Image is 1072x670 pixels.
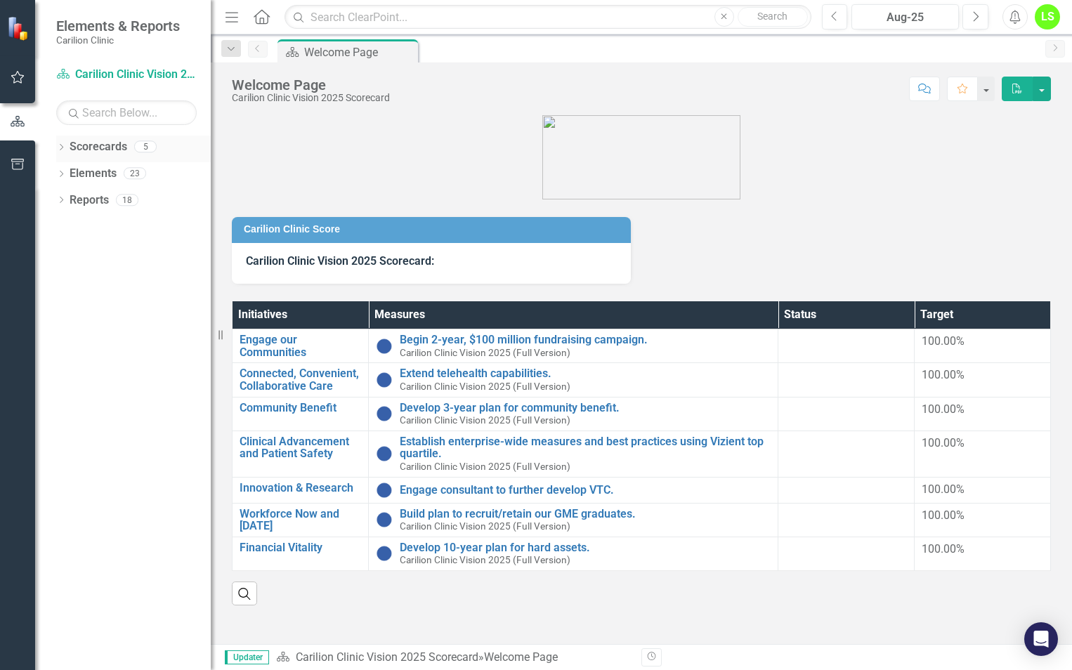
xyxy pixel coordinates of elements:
[376,405,393,422] img: No Information
[376,372,393,388] img: No Information
[276,650,631,666] div: »
[376,482,393,499] img: No Information
[369,503,778,537] td: Double-Click to Edit Right Click for Context Menu
[369,363,778,397] td: Double-Click to Edit Right Click for Context Menu
[369,431,778,477] td: Double-Click to Edit Right Click for Context Menu
[400,541,771,554] a: Develop 10-year plan for hard assets.
[56,100,197,125] input: Search Below...
[1035,4,1060,29] button: LS
[233,503,369,537] td: Double-Click to Edit Right Click for Context Menu
[124,168,146,180] div: 23
[7,16,32,41] img: ClearPoint Strategy
[240,334,361,358] a: Engage our Communities
[922,482,965,496] span: 100.00%
[400,484,771,497] a: Engage consultant to further develop VTC.
[922,334,965,348] span: 100.00%
[369,477,778,503] td: Double-Click to Edit Right Click for Context Menu
[70,139,127,155] a: Scorecards
[400,435,771,460] a: Establish enterprise-wide measures and best practices using Vizient top quartile.
[70,192,109,209] a: Reports
[369,397,778,431] td: Double-Click to Edit Right Click for Context Menu
[232,93,390,103] div: Carilion Clinic Vision 2025 Scorecard
[369,537,778,570] td: Double-Click to Edit Right Click for Context Menu
[244,224,624,235] h3: Carilion Clinic Score
[233,397,369,431] td: Double-Click to Edit Right Click for Context Menu
[400,414,570,426] span: Carilion Clinic Vision 2025 (Full Version)
[400,334,771,346] a: Begin 2-year, $100 million fundraising campaign.
[400,402,771,414] a: Develop 3-year plan for community benefit.
[376,338,393,355] img: No Information
[233,477,369,503] td: Double-Click to Edit Right Click for Context Menu
[232,77,390,93] div: Welcome Page
[56,67,197,83] a: Carilion Clinic Vision 2025 Scorecard
[922,508,965,522] span: 100.00%
[922,368,965,381] span: 100.00%
[56,34,180,46] small: Carilion Clinic
[400,461,570,472] span: Carilion Clinic Vision 2025 (Full Version)
[70,166,117,182] a: Elements
[240,435,361,460] a: Clinical Advancement and Patient Safety
[757,11,787,22] span: Search
[369,329,778,363] td: Double-Click to Edit Right Click for Context Menu
[851,4,959,29] button: Aug-25
[225,650,269,664] span: Updater
[376,511,393,528] img: No Information
[233,329,369,363] td: Double-Click to Edit Right Click for Context Menu
[400,347,570,358] span: Carilion Clinic Vision 2025 (Full Version)
[400,367,771,380] a: Extend telehealth capabilities.
[922,402,965,416] span: 100.00%
[376,545,393,562] img: No Information
[233,431,369,477] td: Double-Click to Edit Right Click for Context Menu
[1024,622,1058,656] div: Open Intercom Messenger
[240,541,361,554] a: Financial Vitality
[400,381,570,392] span: Carilion Clinic Vision 2025 (Full Version)
[240,367,361,392] a: Connected, Convenient, Collaborative Care
[240,402,361,414] a: Community Benefit
[542,115,740,199] img: carilion%20clinic%20logo%202.0.png
[400,508,771,520] a: Build plan to recruit/retain our GME graduates.
[240,508,361,532] a: Workforce Now and [DATE]
[400,554,570,565] span: Carilion Clinic Vision 2025 (Full Version)
[738,7,808,27] button: Search
[246,254,434,268] strong: Carilion Clinic Vision 2025 Scorecard:
[400,520,570,532] span: Carilion Clinic Vision 2025 (Full Version)
[134,141,157,153] div: 5
[240,482,361,494] a: Innovation & Research
[922,542,965,556] span: 100.00%
[484,650,558,664] div: Welcome Page
[304,44,414,61] div: Welcome Page
[922,436,965,449] span: 100.00%
[233,537,369,570] td: Double-Click to Edit Right Click for Context Menu
[856,9,954,26] div: Aug-25
[56,18,180,34] span: Elements & Reports
[233,363,369,397] td: Double-Click to Edit Right Click for Context Menu
[296,650,478,664] a: Carilion Clinic Vision 2025 Scorecard
[376,445,393,462] img: No Information
[116,194,138,206] div: 18
[285,5,811,29] input: Search ClearPoint...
